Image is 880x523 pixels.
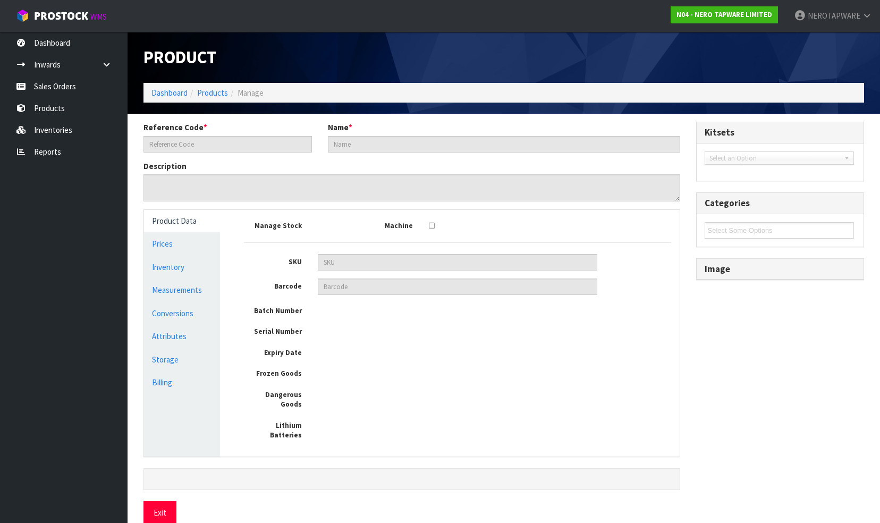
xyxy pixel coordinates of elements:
[197,88,228,98] a: Products
[328,136,680,153] input: Name
[318,254,597,271] input: SKU
[144,210,220,232] a: Product Data
[238,88,264,98] span: Manage
[236,279,310,292] label: Barcode
[143,161,187,172] label: Description
[705,128,856,138] h3: Kitsets
[676,10,772,19] strong: N04 - NERO TAPWARE LIMITED
[236,418,310,441] label: Lithium Batteries
[236,345,310,358] label: Expiry Date
[144,279,220,301] a: Measurements
[90,12,107,22] small: WMS
[151,88,188,98] a: Dashboard
[143,46,216,68] span: Product
[318,279,597,295] input: Barcode
[144,325,220,347] a: Attributes
[144,302,220,324] a: Conversions
[144,256,220,278] a: Inventory
[236,218,310,231] label: Manage Stock
[808,11,860,21] span: NEROTAPWARE
[236,254,310,267] label: SKU
[143,122,207,133] label: Reference Code
[709,152,840,165] span: Select an Option
[16,9,29,22] img: cube-alt.png
[236,324,310,337] label: Serial Number
[236,387,310,410] label: Dangerous Goods
[347,218,421,231] label: Machine
[236,303,310,316] label: Batch Number
[144,233,220,255] a: Prices
[144,372,220,393] a: Billing
[236,366,310,379] label: Frozen Goods
[705,264,856,274] h3: Image
[144,349,220,370] a: Storage
[705,198,856,208] h3: Categories
[143,136,312,153] input: Reference Code
[328,122,352,133] label: Name
[34,9,88,23] span: ProStock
